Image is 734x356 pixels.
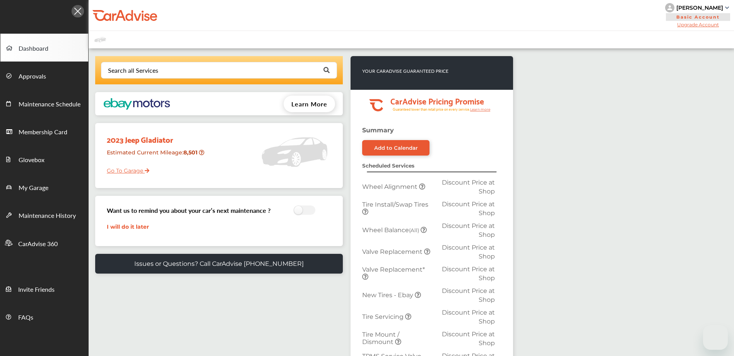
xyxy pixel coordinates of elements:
[107,223,149,230] a: I will do it later
[362,68,448,74] p: YOUR CARADVISE GUARANTEED PRICE
[95,254,343,274] a: Issues or Questions? Call CarAdvise [PHONE_NUMBER]
[676,4,723,11] div: [PERSON_NAME]
[19,99,80,110] span: Maintenance Schedule
[18,313,33,323] span: FAQs
[18,285,55,295] span: Invite Friends
[19,44,48,54] span: Dashboard
[134,260,304,267] p: Issues or Questions? Call CarAdvise [PHONE_NUMBER]
[19,155,44,165] span: Glovebox
[108,67,158,74] div: Search all Services
[666,13,730,21] span: Basic Account
[183,149,199,156] strong: 8,501
[0,62,88,89] a: Approvals
[362,266,425,273] span: Valve Replacement*
[101,146,214,166] div: Estimated Current Mileage :
[725,7,729,9] img: sCxJUJ+qAmfqhQGDUl18vwLg4ZYJ6CxN7XmbOMBAAAAAElFTkSuQmCC
[94,35,106,44] img: placeholder_car.fcab19be.svg
[362,248,424,255] span: Valve Replacement
[470,107,491,111] tspan: Learn more
[442,222,495,238] span: Discount Price at Shop
[409,227,419,233] small: (All)
[362,163,414,169] strong: Scheduled Services
[0,89,88,117] a: Maintenance Schedule
[101,161,149,176] a: Go To Garage
[442,200,495,217] span: Discount Price at Shop
[0,201,88,229] a: Maintenance History
[362,127,394,134] strong: Summary
[0,117,88,145] a: Membership Card
[374,145,418,151] div: Add to Calendar
[19,183,48,193] span: My Garage
[362,291,415,299] span: New Tires - Ebay
[362,226,421,234] span: Wheel Balance
[442,265,495,282] span: Discount Price at Shop
[442,287,495,303] span: Discount Price at Shop
[0,173,88,201] a: My Garage
[0,145,88,173] a: Glovebox
[665,3,674,12] img: knH8PDtVvWoAbQRylUukY18CTiRevjo20fAtgn5MLBQj4uumYvk2MzTtcAIzfGAtb1XOLVMAvhLuqoNAbL4reqehy0jehNKdM...
[101,127,214,146] div: 2023 Jeep Gladiator
[19,211,76,221] span: Maintenance History
[19,127,67,137] span: Membership Card
[393,107,470,112] tspan: Guaranteed lower than retail price on every service.
[362,313,405,320] span: Tire Servicing
[291,99,327,108] span: Learn More
[665,22,731,27] span: Upgrade Account
[0,34,88,62] a: Dashboard
[362,183,419,190] span: Wheel Alignment
[442,244,495,260] span: Discount Price at Shop
[390,94,484,108] tspan: CarAdvise Pricing Promise
[703,325,728,350] iframe: Button to launch messaging window
[362,201,428,208] span: Tire Install/Swap Tires
[107,206,270,215] h3: Want us to remind you about your car’s next maintenance ?
[72,5,84,17] img: Icon.5fd9dcc7.svg
[362,140,429,156] a: Add to Calendar
[362,331,399,346] span: Tire Mount / Dismount
[442,309,495,325] span: Discount Price at Shop
[19,72,46,82] span: Approvals
[442,179,495,195] span: Discount Price at Shop
[262,127,327,177] img: placeholder_car.5a1ece94.svg
[442,330,495,347] span: Discount Price at Shop
[18,239,58,249] span: CarAdvise 360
